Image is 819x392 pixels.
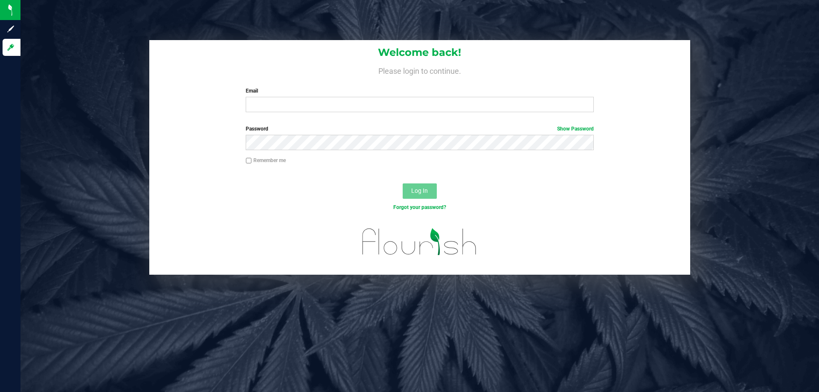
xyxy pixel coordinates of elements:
[246,126,268,132] span: Password
[149,47,690,58] h1: Welcome back!
[352,220,487,264] img: flourish_logo.svg
[6,43,15,52] inline-svg: Log in
[393,204,446,210] a: Forgot your password?
[246,157,286,164] label: Remember me
[411,187,428,194] span: Log In
[246,87,593,95] label: Email
[6,25,15,33] inline-svg: Sign up
[403,183,437,199] button: Log In
[557,126,594,132] a: Show Password
[246,158,252,164] input: Remember me
[149,65,690,75] h4: Please login to continue.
